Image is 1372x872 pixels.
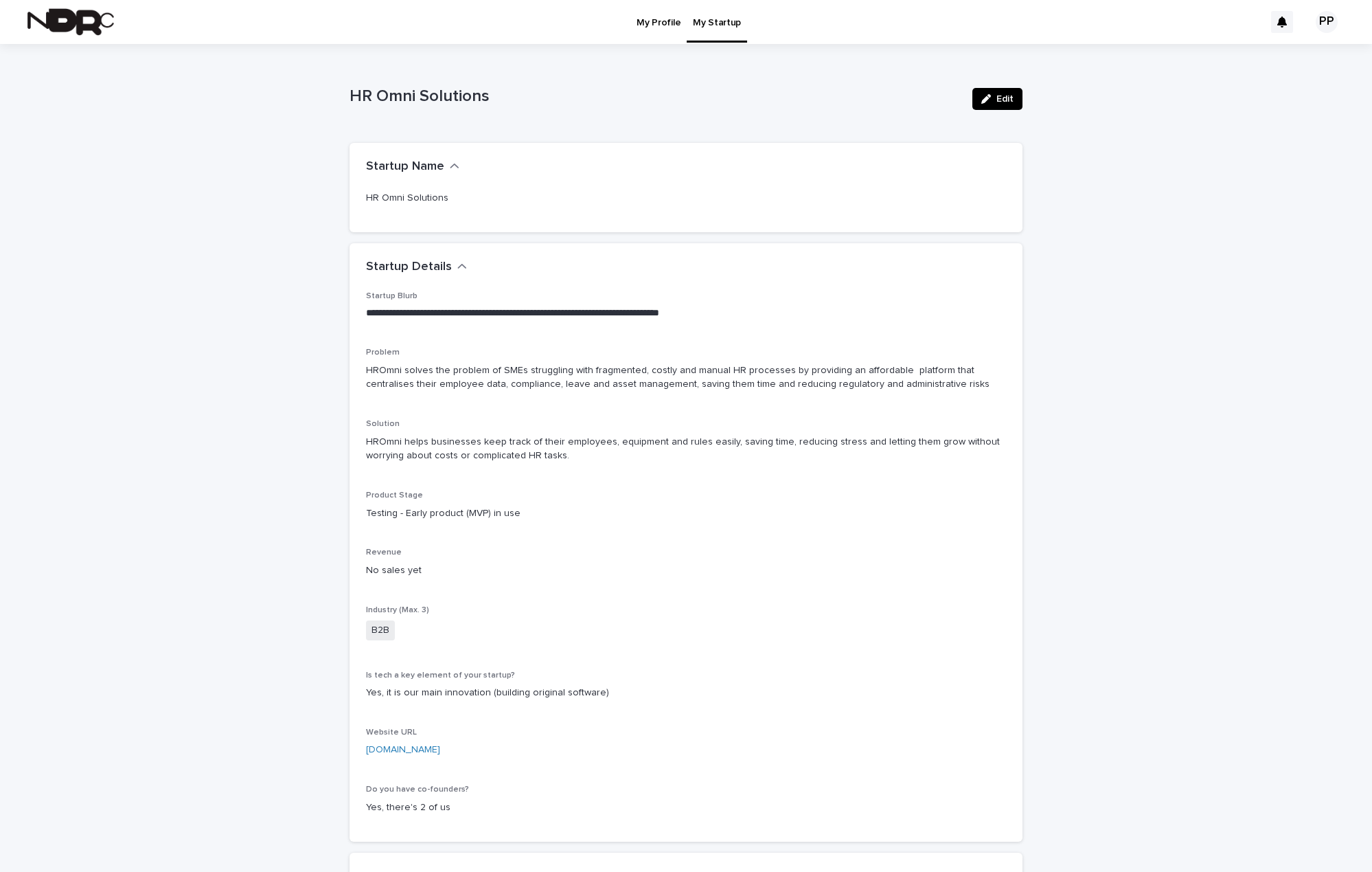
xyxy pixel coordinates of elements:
p: Testing - Early product (MVP) in use [366,506,1006,521]
h2: Startup Name [366,159,444,175]
span: Edit [996,94,1014,104]
div: PP [1316,11,1338,33]
button: Startup Name [366,159,459,175]
img: fPh53EbzTSOZ76wyQ5GQ [27,8,114,36]
span: Problem [366,348,400,357]
span: Solution [366,420,400,428]
p: Yes, it is our main innovation (building original software) [366,686,1006,700]
p: No sales yet [366,563,1006,578]
span: Industry (Max. 3) [366,606,429,614]
p: HROmni solves the problem of SMEs struggling with fragmented, costly and manual HR processes by p... [366,364,1006,392]
a: [DOMAIN_NAME] [366,745,440,754]
span: Do you have co-founders? [366,785,469,794]
p: Yes, there's 2 of us [366,801,1006,815]
p: HR Omni Solutions [366,191,1006,205]
span: Is tech a key element of your startup? [366,671,515,680]
span: B2B [366,621,395,640]
span: Startup Blurb [366,292,418,300]
h2: Startup Details [366,260,452,275]
p: HR Omni Solutions [350,87,961,107]
span: Product Stage [366,491,423,500]
span: Website URL [366,728,417,737]
button: Startup Details [366,260,467,275]
span: Revenue [366,548,402,557]
p: HROmni helps businesses keep track of their employees, equipment and rules easily, saving time, r... [366,435,1006,464]
button: Edit [972,88,1022,110]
